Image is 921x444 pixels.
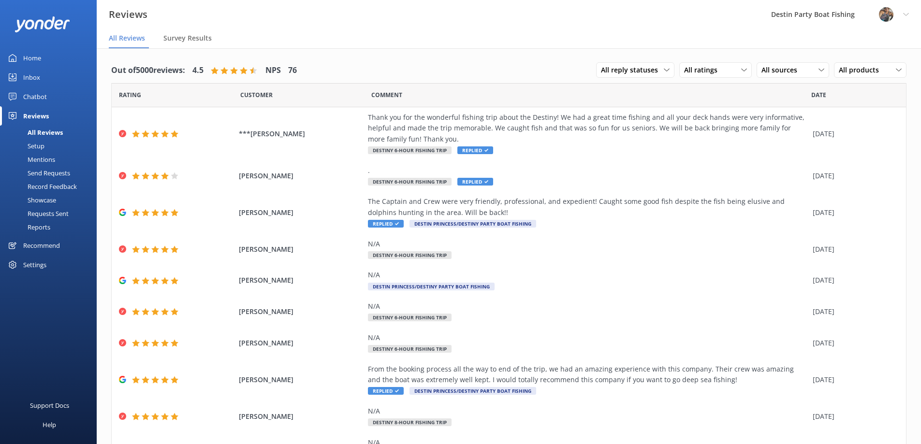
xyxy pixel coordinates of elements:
div: Mentions [6,153,55,166]
div: Showcase [6,193,56,207]
div: Inbox [23,68,40,87]
div: Recommend [23,236,60,255]
span: Destiny 6-Hour Fishing Trip [368,146,452,154]
span: Destiny 6-Hour Fishing Trip [368,178,452,186]
div: [DATE] [813,338,894,348]
div: N/A [368,239,808,249]
div: [DATE] [813,244,894,255]
h4: 76 [288,64,297,77]
div: [DATE] [813,306,894,317]
div: Thank you for the wonderful fishing trip about the Destiny! We had a great time fishing and all y... [368,112,808,144]
a: Record Feedback [6,180,97,193]
span: Destiny 6-Hour Fishing Trip [368,314,452,321]
span: All Reviews [109,33,145,43]
a: Requests Sent [6,207,97,220]
span: [PERSON_NAME] [239,374,364,385]
span: Replied [457,146,493,154]
span: Replied [457,178,493,186]
a: Showcase [6,193,97,207]
div: [DATE] [813,207,894,218]
div: Support Docs [30,396,69,415]
span: Date [240,90,273,100]
img: 250-1666038197.jpg [879,7,893,22]
h3: Reviews [109,7,147,22]
span: ***[PERSON_NAME] [239,129,364,139]
span: Date [119,90,141,100]
div: N/A [368,270,808,280]
span: Destiny 6-Hour Fishing Trip [368,251,452,259]
div: N/A [368,301,808,312]
span: [PERSON_NAME] [239,207,364,218]
div: [DATE] [813,129,894,139]
div: N/A [368,332,808,343]
a: Send Requests [6,166,97,180]
span: [PERSON_NAME] [239,244,364,255]
div: [DATE] [813,374,894,385]
span: All reply statuses [601,65,664,75]
h4: 4.5 [192,64,204,77]
span: [PERSON_NAME] [239,275,364,286]
span: [PERSON_NAME] [239,306,364,317]
span: Question [371,90,402,100]
span: Replied [368,220,404,228]
div: From the booking process all the way to end of the trip, we had an amazing experience with this c... [368,364,808,386]
div: Setup [6,139,44,153]
span: [PERSON_NAME] [239,411,364,422]
span: Survey Results [163,33,212,43]
a: Reports [6,220,97,234]
span: Destin Princess/Destiny Party Boat Fishing [409,220,536,228]
div: [DATE] [813,171,894,181]
a: All Reviews [6,126,97,139]
div: Reviews [23,106,49,126]
span: Date [811,90,826,100]
div: Reports [6,220,50,234]
span: [PERSON_NAME] [239,171,364,181]
a: Setup [6,139,97,153]
div: Settings [23,255,46,274]
span: Destiny 6-Hour Fishing Trip [368,345,452,353]
h4: NPS [265,64,281,77]
div: Chatbot [23,87,47,106]
div: The Captain and Crew were very friendly, professional, and expedient! Caught some good fish despi... [368,196,808,218]
h4: Out of 5000 reviews: [111,64,185,77]
div: Help [43,415,56,434]
div: . [368,165,808,176]
span: Replied [368,387,404,395]
img: yonder-white-logo.png [15,16,70,32]
span: All ratings [684,65,723,75]
span: All products [839,65,885,75]
div: Record Feedback [6,180,77,193]
div: Home [23,48,41,68]
div: Send Requests [6,166,70,180]
div: [DATE] [813,411,894,422]
span: [PERSON_NAME] [239,338,364,348]
span: All sources [761,65,803,75]
div: N/A [368,406,808,416]
div: Requests Sent [6,207,69,220]
span: Destiny 8-Hour Fishing Trip [368,418,452,426]
span: Destin Princess/Destiny Party Boat Fishing [368,283,495,290]
a: Mentions [6,153,97,166]
div: All Reviews [6,126,63,139]
div: [DATE] [813,275,894,286]
span: Destin Princess/Destiny Party Boat Fishing [409,387,536,395]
